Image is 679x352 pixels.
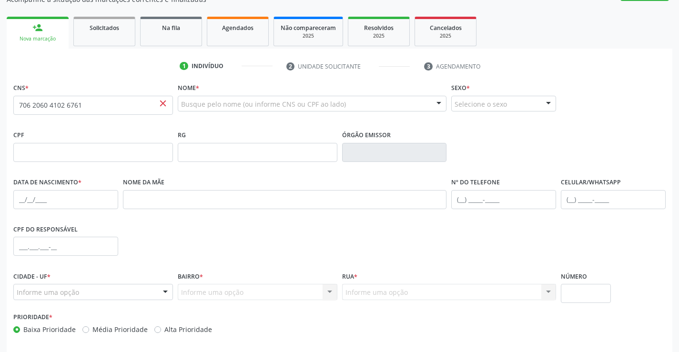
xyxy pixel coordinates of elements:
[13,222,78,237] label: CPF do responsável
[364,24,394,32] span: Resolvidos
[178,81,199,96] label: Nome
[164,324,212,334] label: Alta Prioridade
[13,175,81,190] label: Data de nascimento
[13,190,118,209] input: __/__/____
[178,128,186,143] label: RG
[451,175,500,190] label: Nº do Telefone
[158,98,168,109] span: close
[455,99,507,109] span: Selecione o sexo
[342,269,357,284] label: Rua
[92,324,148,334] label: Média Prioridade
[178,269,203,284] label: Bairro
[355,32,403,40] div: 2025
[162,24,180,32] span: Na fila
[90,24,119,32] span: Solicitados
[342,128,391,143] label: Órgão emissor
[32,22,43,33] div: person_add
[281,32,336,40] div: 2025
[422,32,469,40] div: 2025
[180,62,188,70] div: 1
[13,35,62,42] div: Nova marcação
[192,62,223,70] div: Indivíduo
[561,269,587,284] label: Número
[451,81,470,96] label: Sexo
[451,190,556,209] input: (__) _____-_____
[281,24,336,32] span: Não compareceram
[181,99,346,109] span: Busque pelo nome (ou informe CNS ou CPF ao lado)
[13,128,24,143] label: CPF
[222,24,253,32] span: Agendados
[123,175,164,190] label: Nome da mãe
[561,175,621,190] label: Celular/WhatsApp
[13,81,29,96] label: CNS
[13,269,51,284] label: Cidade - UF
[430,24,462,32] span: Cancelados
[17,287,79,297] span: Informe uma opção
[23,324,76,334] label: Baixa Prioridade
[561,190,666,209] input: (__) _____-_____
[13,237,118,256] input: ___.___.___-__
